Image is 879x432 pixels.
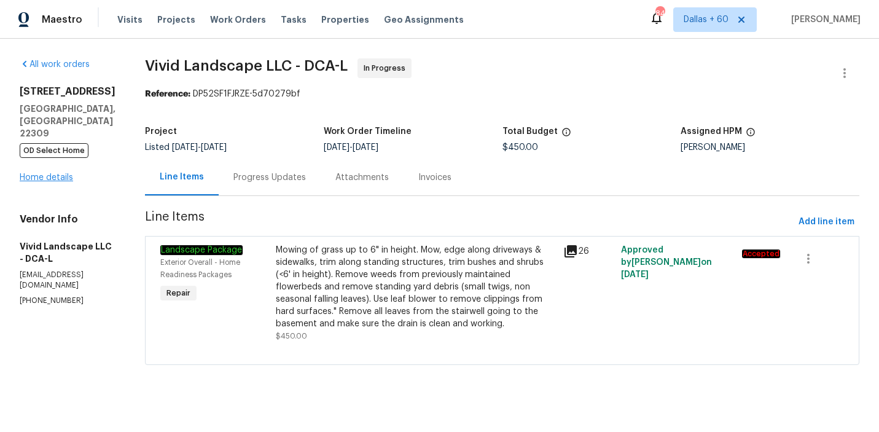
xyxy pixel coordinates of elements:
[162,287,195,299] span: Repair
[172,143,227,152] span: -
[20,103,115,139] h5: [GEOGRAPHIC_DATA], [GEOGRAPHIC_DATA] 22309
[746,127,756,143] span: The hpm assigned to this work order.
[20,296,115,306] p: [PHONE_NUMBER]
[502,127,558,136] h5: Total Budget
[681,127,742,136] h5: Assigned HPM
[684,14,729,26] span: Dallas + 60
[157,14,195,26] span: Projects
[621,270,649,279] span: [DATE]
[145,211,794,234] span: Line Items
[145,143,227,152] span: Listed
[281,15,307,24] span: Tasks
[799,214,854,230] span: Add line item
[353,143,378,152] span: [DATE]
[20,143,88,158] span: OD Select Home
[335,171,389,184] div: Attachments
[201,143,227,152] span: [DATE]
[324,127,412,136] h5: Work Order Timeline
[20,213,115,226] h4: Vendor Info
[145,127,177,136] h5: Project
[145,90,190,98] b: Reference:
[418,171,451,184] div: Invoices
[233,171,306,184] div: Progress Updates
[276,244,557,330] div: Mowing of grass up to 6" in height. Mow, edge along driveways & sidewalks, trim along standing st...
[20,85,115,98] h2: [STREET_ADDRESS]
[20,240,115,265] h5: Vivid Landscape LLC - DCA-L
[681,143,859,152] div: [PERSON_NAME]
[655,7,664,20] div: 843
[384,14,464,26] span: Geo Assignments
[786,14,861,26] span: [PERSON_NAME]
[160,259,240,278] span: Exterior Overall - Home Readiness Packages
[324,143,350,152] span: [DATE]
[172,143,198,152] span: [DATE]
[160,171,204,183] div: Line Items
[145,58,348,73] span: Vivid Landscape LLC - DCA-L
[210,14,266,26] span: Work Orders
[20,270,115,291] p: [EMAIL_ADDRESS][DOMAIN_NAME]
[42,14,82,26] span: Maestro
[364,62,410,74] span: In Progress
[324,143,378,152] span: -
[20,60,90,69] a: All work orders
[794,211,859,234] button: Add line item
[561,127,571,143] span: The total cost of line items that have been proposed by Opendoor. This sum includes line items th...
[502,143,538,152] span: $450.00
[276,332,307,340] span: $450.00
[160,245,243,255] em: Landscape Package
[145,88,859,100] div: DP52SF1FJRZE-5d70279bf
[321,14,369,26] span: Properties
[621,246,712,279] span: Approved by [PERSON_NAME] on
[563,244,614,259] div: 26
[117,14,143,26] span: Visits
[742,249,780,258] em: Accepted
[20,173,73,182] a: Home details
